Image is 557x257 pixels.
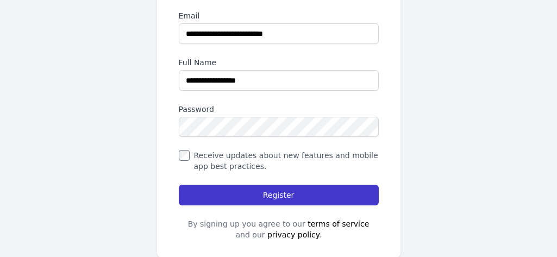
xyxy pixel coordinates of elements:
[179,104,379,115] label: Password
[179,150,190,161] input: Receive updates about new features and mobile app best practices.
[179,218,379,240] div: By signing up you agree to our and our .
[179,57,379,68] label: Full Name
[308,220,369,228] a: terms of service
[179,185,379,205] button: Register
[179,150,379,172] label: Receive updates about new features and mobile app best practices.
[267,230,319,239] a: privacy policy
[179,10,379,21] label: Email
[263,190,295,200] span: Register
